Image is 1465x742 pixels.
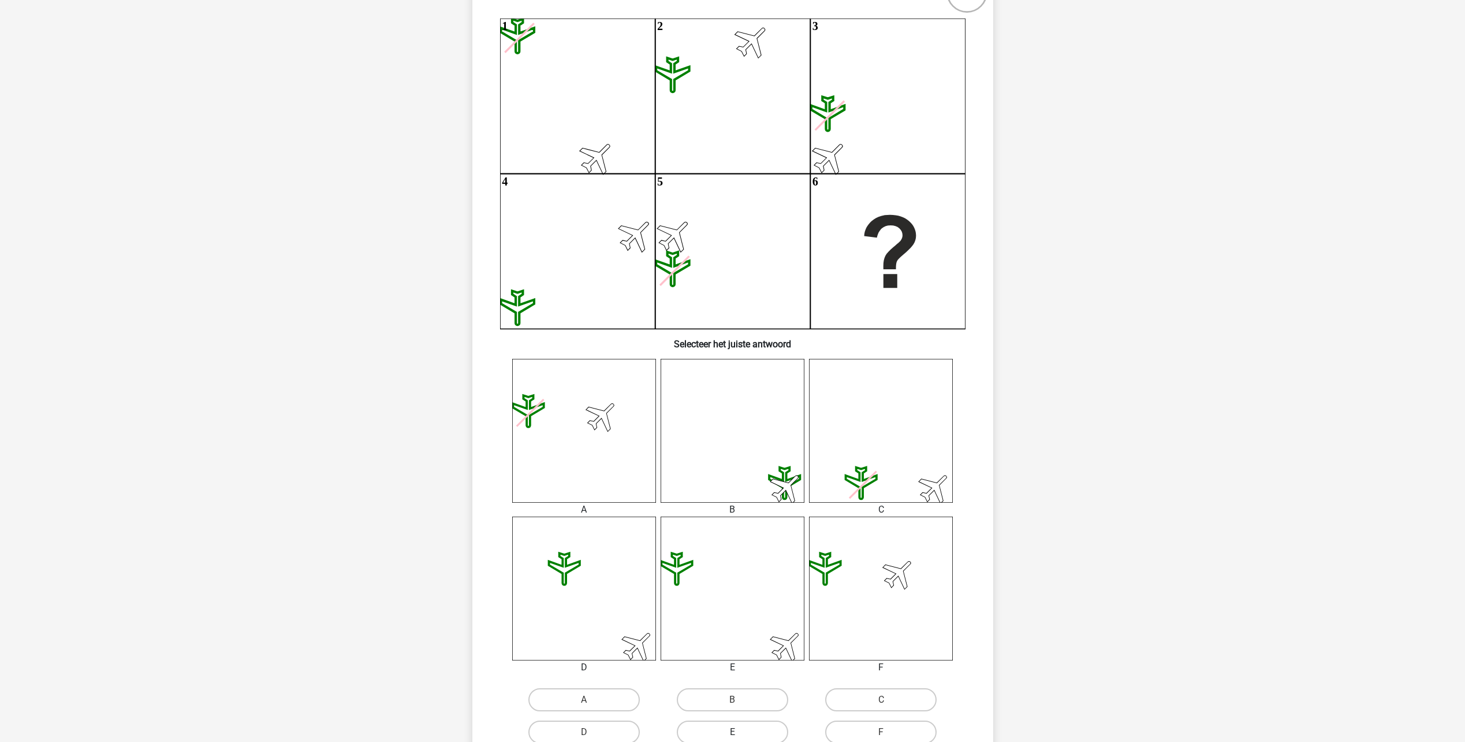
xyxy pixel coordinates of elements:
[800,503,961,517] div: C
[677,688,788,711] label: B
[528,688,640,711] label: A
[502,175,508,188] text: 4
[491,329,975,350] h6: Selecteer het juiste antwoord
[812,20,818,32] text: 3
[812,175,818,188] text: 6
[504,661,665,674] div: D
[652,661,813,674] div: E
[800,661,961,674] div: F
[657,20,663,32] text: 2
[504,503,665,517] div: A
[652,503,813,517] div: B
[502,20,508,32] text: 1
[657,175,663,188] text: 5
[825,688,937,711] label: C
